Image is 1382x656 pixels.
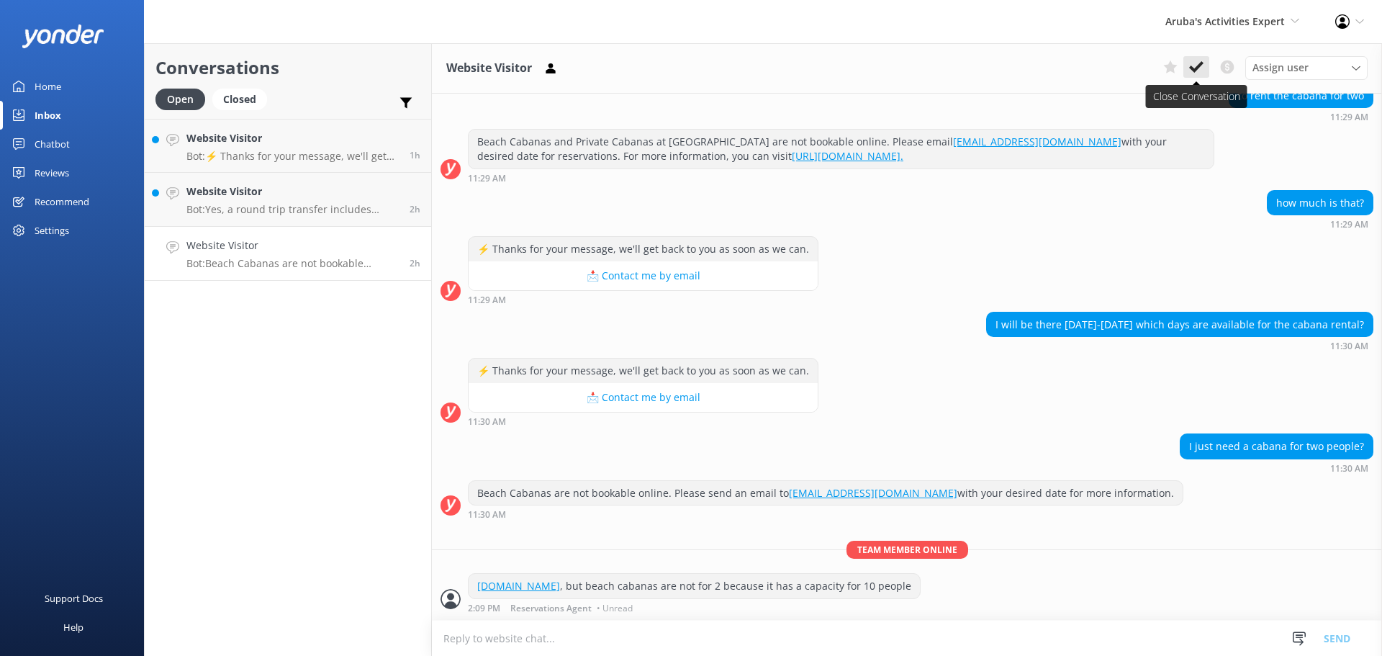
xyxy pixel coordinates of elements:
[1180,463,1373,473] div: Oct 08 2025 11:30am (UTC -04:00) America/Caracas
[469,481,1183,506] div: Beach Cabanas are not bookable online. Please send an email to with your desired date for more in...
[35,72,61,101] div: Home
[35,158,69,187] div: Reviews
[469,130,1214,168] div: Beach Cabanas and Private Cabanas at [GEOGRAPHIC_DATA] are not bookable online. Please email with...
[45,584,103,613] div: Support Docs
[410,203,420,215] span: Oct 08 2025 11:50am (UTC -04:00) America/Caracas
[597,604,633,613] span: • Unread
[468,511,506,519] strong: 11:30 AM
[1229,84,1373,108] div: to rent the cabana for two
[1229,112,1373,122] div: Oct 08 2025 11:29am (UTC -04:00) America/Caracas
[155,54,420,81] h2: Conversations
[410,149,420,161] span: Oct 08 2025 12:25pm (UTC -04:00) America/Caracas
[1330,220,1368,229] strong: 11:29 AM
[987,313,1373,337] div: I will be there [DATE]-[DATE] which days are available for the cabana rental?
[468,296,506,305] strong: 11:29 AM
[469,237,818,261] div: ⚡ Thanks for your message, we'll get back to you as soon as we can.
[155,91,212,107] a: Open
[846,541,968,559] span: Team member online
[468,174,506,183] strong: 11:29 AM
[212,91,274,107] a: Closed
[145,227,431,281] a: Website VisitorBot:Beach Cabanas are not bookable online. Please send an email to [EMAIL_ADDRESS]...
[789,486,957,500] a: [EMAIL_ADDRESS][DOMAIN_NAME]
[468,603,921,613] div: Oct 08 2025 02:09pm (UTC -04:00) America/Caracas
[212,89,267,110] div: Closed
[469,383,818,412] button: 📩 Contact me by email
[792,149,903,163] a: [URL][DOMAIN_NAME].
[35,187,89,216] div: Recommend
[1330,113,1368,122] strong: 11:29 AM
[1330,342,1368,351] strong: 11:30 AM
[35,216,69,245] div: Settings
[186,238,399,253] h4: Website Visitor
[1268,191,1373,215] div: how much is that?
[186,184,399,199] h4: Website Visitor
[468,604,500,613] strong: 2:09 PM
[63,613,83,642] div: Help
[953,135,1121,148] a: [EMAIL_ADDRESS][DOMAIN_NAME]
[1180,434,1373,459] div: I just need a cabana for two people?
[1330,464,1368,473] strong: 11:30 AM
[410,257,420,269] span: Oct 08 2025 11:30am (UTC -04:00) America/Caracas
[35,101,61,130] div: Inbox
[469,359,818,383] div: ⚡ Thanks for your message, we'll get back to you as soon as we can.
[186,150,399,163] p: Bot: ⚡ Thanks for your message, we'll get back to you as soon as we can.
[468,509,1183,519] div: Oct 08 2025 11:30am (UTC -04:00) America/Caracas
[477,579,560,593] a: [DOMAIN_NAME]
[468,295,818,305] div: Oct 08 2025 11:29am (UTC -04:00) America/Caracas
[468,418,506,426] strong: 11:30 AM
[986,341,1373,351] div: Oct 08 2025 11:30am (UTC -04:00) America/Caracas
[469,574,920,598] div: , but beach cabanas are not for 2 because it has a capacity for 10 people
[510,604,592,613] span: Reservations Agent
[186,257,399,270] p: Bot: Beach Cabanas are not bookable online. Please send an email to [EMAIL_ADDRESS][DOMAIN_NAME] ...
[1165,14,1285,28] span: Aruba's Activities Expert
[1252,60,1309,76] span: Assign user
[446,59,532,78] h3: Website Visitor
[469,261,818,290] button: 📩 Contact me by email
[186,203,399,216] p: Bot: Yes, a round trip transfer includes transportation from the airport to your hotel and back t...
[468,173,1214,183] div: Oct 08 2025 11:29am (UTC -04:00) America/Caracas
[22,24,104,48] img: yonder-white-logo.png
[468,416,818,426] div: Oct 08 2025 11:30am (UTC -04:00) America/Caracas
[155,89,205,110] div: Open
[35,130,70,158] div: Chatbot
[1245,56,1368,79] div: Assign User
[186,130,399,146] h4: Website Visitor
[145,119,431,173] a: Website VisitorBot:⚡ Thanks for your message, we'll get back to you as soon as we can.1h
[145,173,431,227] a: Website VisitorBot:Yes, a round trip transfer includes transportation from the airport to your ho...
[1267,219,1373,229] div: Oct 08 2025 11:29am (UTC -04:00) America/Caracas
